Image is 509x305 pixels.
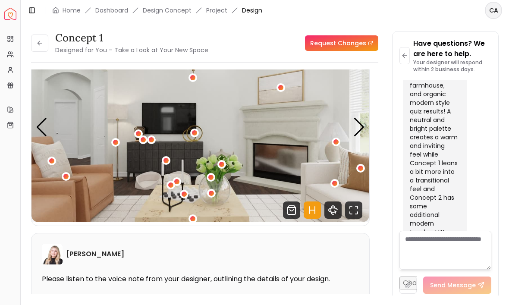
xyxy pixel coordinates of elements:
[63,6,81,15] a: Home
[42,294,79,302] p: Audio Note:
[31,32,369,222] div: Carousel
[143,6,192,15] li: Design Concept
[55,46,208,54] small: Designed for You – Take a Look at Your New Space
[345,201,362,219] svg: Fullscreen
[324,201,342,219] svg: 360 View
[95,6,128,15] a: Dashboard
[485,2,502,19] button: CA
[36,118,47,137] div: Previous slide
[486,3,501,18] span: CA
[413,59,491,73] p: Your designer will respond within 2 business days.
[413,38,491,59] p: Have questions? We are here to help.
[42,275,359,283] p: Please listen to the voice note from your designer, outlining the details of your design.
[242,6,262,15] span: Design
[52,6,262,15] nav: breadcrumb
[283,201,300,219] svg: Shop Products from this design
[4,8,16,20] img: Spacejoy Logo
[42,244,63,264] img: Hannah James
[353,118,365,137] div: Next slide
[304,201,321,219] svg: Hotspots Toggle
[66,249,124,259] h6: [PERSON_NAME]
[31,32,369,222] div: 6 / 7
[206,6,227,15] a: Project
[31,32,369,222] img: Design Render 6
[4,8,16,20] a: Spacejoy
[305,35,378,51] a: Request Changes
[55,31,208,45] h3: concept 1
